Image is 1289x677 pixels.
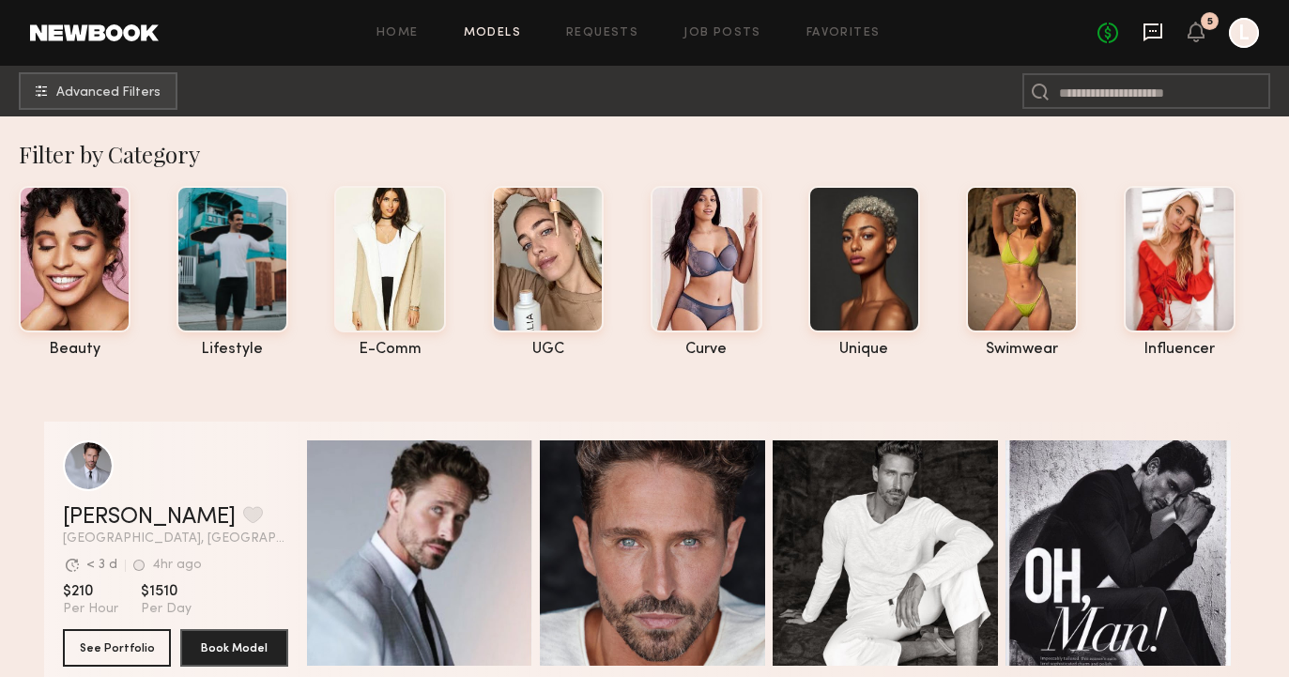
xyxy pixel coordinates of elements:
[56,86,161,100] span: Advanced Filters
[180,629,288,667] button: Book Model
[376,27,419,39] a: Home
[63,506,236,529] a: [PERSON_NAME]
[566,27,638,39] a: Requests
[464,27,521,39] a: Models
[806,27,881,39] a: Favorites
[176,342,288,358] div: lifestyle
[1229,18,1259,48] a: L
[966,342,1078,358] div: swimwear
[63,532,288,546] span: [GEOGRAPHIC_DATA], [GEOGRAPHIC_DATA]
[63,629,171,667] button: See Portfolio
[152,559,202,572] div: 4hr ago
[19,342,130,358] div: beauty
[19,139,1289,169] div: Filter by Category
[808,342,920,358] div: unique
[683,27,761,39] a: Job Posts
[63,582,118,601] span: $210
[492,342,604,358] div: UGC
[1124,342,1235,358] div: influencer
[651,342,762,358] div: curve
[1207,17,1213,27] div: 5
[141,582,192,601] span: $1510
[86,559,117,572] div: < 3 d
[334,342,446,358] div: e-comm
[141,601,192,618] span: Per Day
[63,601,118,618] span: Per Hour
[19,72,177,110] button: Advanced Filters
